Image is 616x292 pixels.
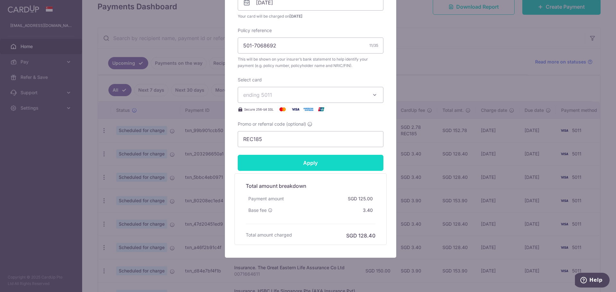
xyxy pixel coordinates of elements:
[238,13,383,20] span: Your card will be charged on
[276,105,289,113] img: Mastercard
[246,193,287,204] div: Payment amount
[360,204,375,216] div: 3.40
[289,14,303,19] span: [DATE]
[243,92,272,98] span: ending 5011
[238,27,272,34] label: Policy reference
[246,232,292,238] h6: Total amount charged
[345,193,375,204] div: SGD 125.00
[302,105,315,113] img: American Express
[346,232,375,239] h6: SGD 128.40
[238,155,383,171] input: Apply
[289,105,302,113] img: Visa
[238,56,383,69] span: This will be shown on your insurer’s bank statement to help identify your payment (e.g. policy nu...
[246,182,375,190] h5: Total amount breakdown
[238,87,383,103] button: ending 5011
[244,107,274,112] span: Secure 256-bit SSL
[248,207,267,213] span: Base fee
[369,42,378,49] div: 11/35
[575,273,610,289] iframe: Opens a widget where you can find more information
[238,121,306,127] span: Promo or referral code (optional)
[238,77,262,83] label: Select card
[315,105,328,113] img: UnionPay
